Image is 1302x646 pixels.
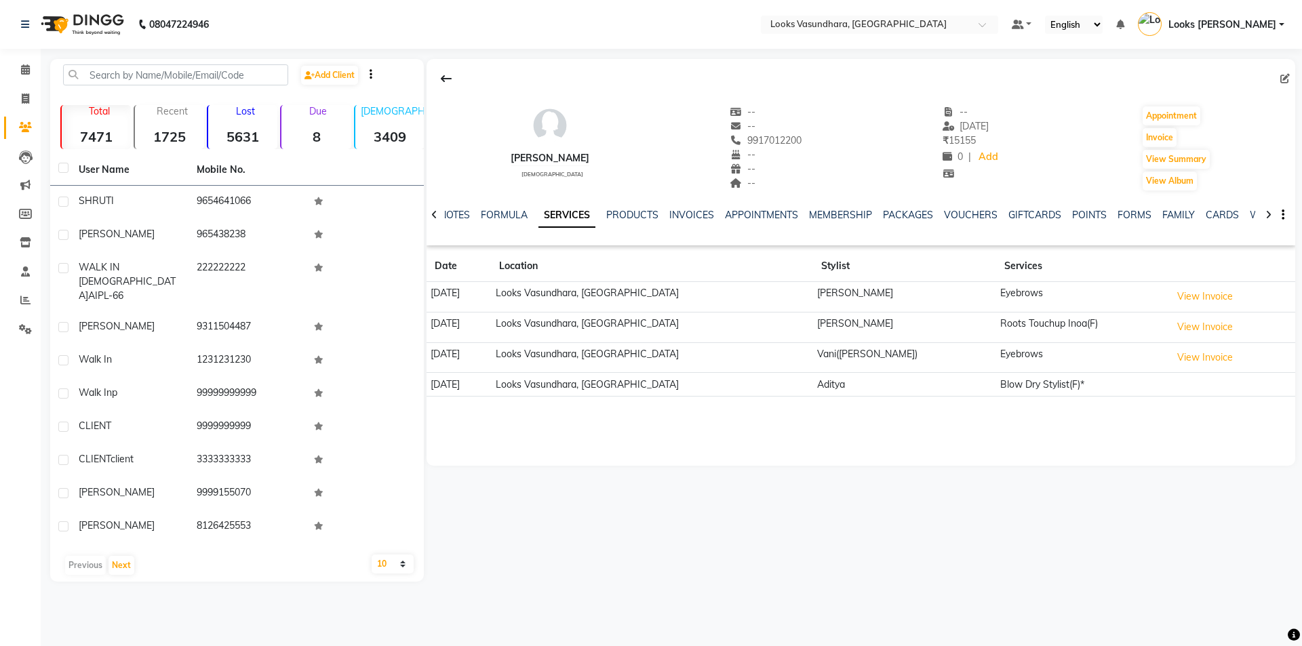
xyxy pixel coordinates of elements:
span: walk in [79,386,112,399]
a: POINTS [1072,209,1107,221]
p: Due [284,105,351,117]
td: 99999999999 [189,378,307,411]
strong: 1725 [135,128,204,145]
button: View Album [1143,171,1197,190]
a: FAMILY [1162,209,1195,221]
td: 8126425553 [189,510,307,544]
td: Looks Vasundhara, [GEOGRAPHIC_DATA] [491,373,813,397]
strong: 7471 [62,128,131,145]
span: [PERSON_NAME] [79,519,155,531]
td: Roots Touchup Inoa(F) [996,312,1167,342]
span: -- [730,163,756,175]
p: Recent [140,105,204,117]
b: 08047224946 [149,5,209,43]
th: Date [427,251,492,282]
span: -- [730,177,756,189]
td: [PERSON_NAME] [813,282,996,312]
button: View Invoice [1171,347,1239,368]
td: 9999999999 [189,411,307,444]
td: 9311504487 [189,311,307,344]
th: Stylist [813,251,996,282]
a: INVOICES [669,209,714,221]
span: walk in [79,353,112,365]
th: Mobile No. [189,155,307,186]
a: FORMS [1118,209,1151,221]
span: client [111,453,134,465]
a: Add [976,148,1000,167]
td: Aditya [813,373,996,397]
img: Looks Vasundhara GZB [1138,12,1162,36]
span: -- [943,106,968,118]
p: Lost [214,105,277,117]
td: Looks Vasundhara, [GEOGRAPHIC_DATA] [491,312,813,342]
a: SERVICES [538,203,595,228]
div: [PERSON_NAME] [511,151,589,165]
span: -- [730,120,756,132]
td: Looks Vasundhara, [GEOGRAPHIC_DATA] [491,342,813,373]
td: 9999155070 [189,477,307,510]
span: [DATE] [943,120,989,132]
span: CLIENT [79,420,111,432]
td: 9654641066 [189,186,307,219]
td: [PERSON_NAME] [813,312,996,342]
td: Looks Vasundhara, [GEOGRAPHIC_DATA] [491,282,813,312]
button: View Invoice [1171,286,1239,307]
a: APPOINTMENTS [725,209,798,221]
span: [PERSON_NAME] [79,228,155,240]
span: -- [730,148,756,161]
button: Appointment [1143,106,1200,125]
span: [DEMOGRAPHIC_DATA] [521,171,583,178]
strong: 3409 [355,128,425,145]
td: Eyebrows [996,342,1167,373]
span: | [968,150,971,164]
a: VOUCHERS [944,209,998,221]
a: FORMULA [481,209,528,221]
a: PRODUCTS [606,209,658,221]
td: [DATE] [427,282,492,312]
button: Next [108,556,134,575]
strong: 5631 [208,128,277,145]
td: [DATE] [427,312,492,342]
td: [DATE] [427,373,492,397]
a: MEMBERSHIP [809,209,872,221]
a: Add Client [301,66,358,85]
span: 0 [943,150,963,163]
a: PACKAGES [883,209,933,221]
span: [PERSON_NAME] [79,320,155,332]
th: Location [491,251,813,282]
td: Eyebrows [996,282,1167,312]
div: Back to Client [432,66,460,92]
td: [DATE] [427,342,492,373]
a: WALLET [1250,209,1288,221]
span: CLIENT [79,453,111,465]
td: Blow Dry Stylist(F)* [996,373,1167,397]
span: [PERSON_NAME] [79,486,155,498]
a: NOTES [439,209,470,221]
button: View Summary [1143,150,1210,169]
span: SHRUTI [79,195,114,207]
span: p [112,386,117,399]
span: 15155 [943,134,976,146]
th: Services [996,251,1167,282]
td: 222222222 [189,252,307,311]
button: Invoice [1143,128,1177,147]
span: 9917012200 [730,134,802,146]
span: ₹ [943,134,949,146]
td: Vani([PERSON_NAME]) [813,342,996,373]
p: Total [67,105,131,117]
th: User Name [71,155,189,186]
td: 1231231230 [189,344,307,378]
img: avatar [530,105,570,146]
td: 965438238 [189,219,307,252]
span: AIPL-66 [88,289,123,302]
img: logo [35,5,127,43]
input: Search by Name/Mobile/Email/Code [63,64,288,85]
button: View Invoice [1171,317,1239,338]
strong: 8 [281,128,351,145]
a: GIFTCARDS [1008,209,1061,221]
span: Looks [PERSON_NAME] [1168,18,1276,32]
a: CARDS [1206,209,1239,221]
td: 3333333333 [189,444,307,477]
p: [DEMOGRAPHIC_DATA] [361,105,425,117]
span: -- [730,106,756,118]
